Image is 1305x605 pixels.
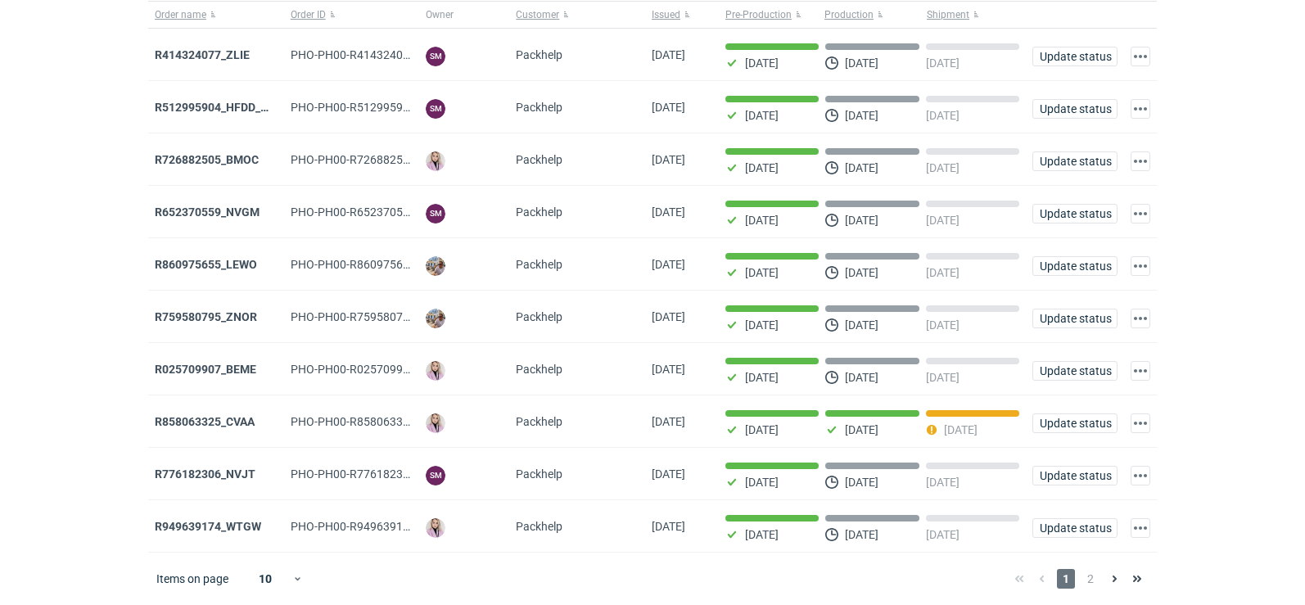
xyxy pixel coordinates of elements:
[426,256,445,276] img: Michał Palasek
[926,214,960,227] p: [DATE]
[1131,361,1150,381] button: Actions
[1131,518,1150,538] button: Actions
[1032,47,1118,66] button: Update status
[745,476,779,489] p: [DATE]
[845,476,878,489] p: [DATE]
[1131,151,1150,171] button: Actions
[1040,365,1110,377] span: Update status
[1131,466,1150,485] button: Actions
[516,520,562,533] span: Packhelp
[926,266,960,279] p: [DATE]
[155,205,260,219] a: R652370559_NVGM
[927,8,969,21] span: Shipment
[1081,569,1100,589] span: 2
[291,153,454,166] span: PHO-PH00-R726882505_BMOC
[652,520,685,533] span: 08/08/2025
[652,205,685,219] span: 22/08/2025
[291,48,444,61] span: PHO-PH00-R414324077_ZLIE
[719,2,821,28] button: Pre-Production
[516,48,562,61] span: Packhelp
[645,2,719,28] button: Issued
[652,363,685,376] span: 19/08/2025
[291,310,451,323] span: PHO-PH00-R759580795_ZNOR
[1032,256,1118,276] button: Update status
[1040,470,1110,481] span: Update status
[291,467,449,481] span: PHO-PH00-R776182306_NVJT
[926,528,960,541] p: [DATE]
[725,8,792,21] span: Pre-Production
[426,47,445,66] figcaption: SM
[291,101,489,114] span: PHO-PH00-R512995904_HFDD_MOOR
[1131,47,1150,66] button: Actions
[944,423,978,436] p: [DATE]
[745,266,779,279] p: [DATE]
[516,153,562,166] span: Packhelp
[652,258,685,271] span: 22/08/2025
[516,101,562,114] span: Packhelp
[1032,99,1118,119] button: Update status
[516,363,562,376] span: Packhelp
[845,371,878,384] p: [DATE]
[426,8,454,21] span: Owner
[845,56,878,70] p: [DATE]
[745,109,779,122] p: [DATE]
[745,528,779,541] p: [DATE]
[426,204,445,223] figcaption: SM
[284,2,420,28] button: Order ID
[156,571,228,587] span: Items on page
[291,205,454,219] span: PHO-PH00-R652370559_NVGM
[155,101,294,114] a: R512995904_HFDD_MOOR
[155,48,250,61] strong: R414324077_ZLIE
[1131,204,1150,223] button: Actions
[1040,208,1110,219] span: Update status
[1131,413,1150,433] button: Actions
[291,415,449,428] span: PHO-PH00-R858063325_CVAA
[155,467,255,481] a: R776182306_NVJT
[821,2,923,28] button: Production
[1032,413,1118,433] button: Update status
[155,310,257,323] a: R759580795_ZNOR
[516,258,562,271] span: Packhelp
[1131,309,1150,328] button: Actions
[845,214,878,227] p: [DATE]
[1040,418,1110,429] span: Update status
[426,361,445,381] img: Klaudia Wiśniewska
[926,56,960,70] p: [DATE]
[426,309,445,328] img: Michał Palasek
[652,153,685,166] span: 25/08/2025
[1032,309,1118,328] button: Update status
[239,567,292,590] div: 10
[926,318,960,332] p: [DATE]
[148,2,284,28] button: Order name
[155,363,256,376] a: R025709907_BEME
[1040,522,1110,534] span: Update status
[1131,256,1150,276] button: Actions
[291,8,326,21] span: Order ID
[845,266,878,279] p: [DATE]
[652,415,685,428] span: 12/08/2025
[926,161,960,174] p: [DATE]
[745,318,779,332] p: [DATE]
[652,467,685,481] span: 11/08/2025
[155,258,257,271] a: R860975655_LEWO
[745,214,779,227] p: [DATE]
[155,415,255,428] a: R858063325_CVAA
[652,48,685,61] span: 26/08/2025
[155,520,261,533] a: R949639174_WTGW
[1032,361,1118,381] button: Update status
[509,2,645,28] button: Customer
[516,467,562,481] span: Packhelp
[516,415,562,428] span: Packhelp
[926,109,960,122] p: [DATE]
[426,99,445,119] figcaption: SM
[745,56,779,70] p: [DATE]
[1040,103,1110,115] span: Update status
[926,476,960,489] p: [DATE]
[1032,466,1118,485] button: Update status
[652,310,685,323] span: 21/08/2025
